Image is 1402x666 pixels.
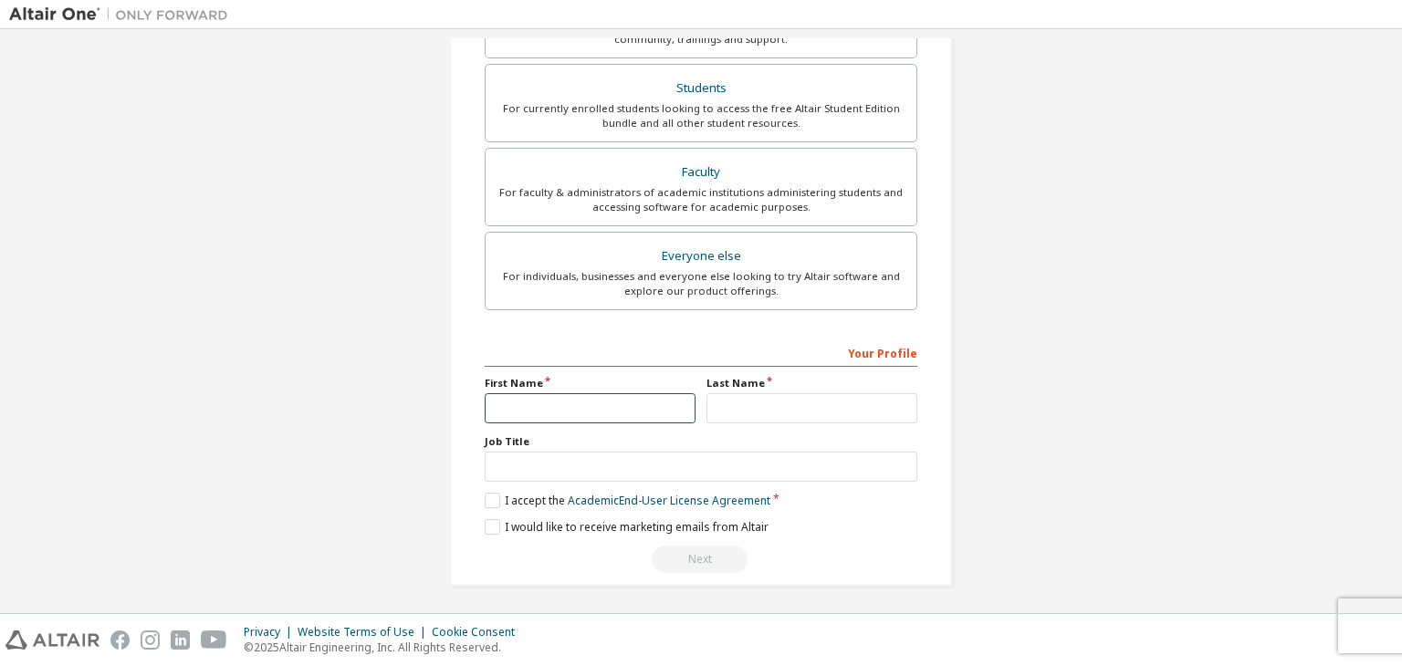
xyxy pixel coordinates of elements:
[497,101,905,130] div: For currently enrolled students looking to access the free Altair Student Edition bundle and all ...
[141,630,160,650] img: instagram.svg
[497,269,905,298] div: For individuals, businesses and everyone else looking to try Altair software and explore our prod...
[497,244,905,269] div: Everyone else
[485,546,917,573] div: Read and acccept EULA to continue
[497,160,905,185] div: Faculty
[706,376,917,390] label: Last Name
[110,630,130,650] img: facebook.svg
[171,630,190,650] img: linkedin.svg
[201,630,227,650] img: youtube.svg
[485,493,770,508] label: I accept the
[485,376,696,390] label: First Name
[298,625,432,640] div: Website Terms of Use
[432,625,526,640] div: Cookie Consent
[485,519,769,535] label: I would like to receive marketing emails from Altair
[244,625,298,640] div: Privacy
[9,5,237,24] img: Altair One
[485,338,917,367] div: Your Profile
[485,434,917,449] label: Job Title
[244,640,526,655] p: © 2025 Altair Engineering, Inc. All Rights Reserved.
[497,76,905,101] div: Students
[497,185,905,214] div: For faculty & administrators of academic institutions administering students and accessing softwa...
[568,493,770,508] a: Academic End-User License Agreement
[5,630,99,650] img: altair_logo.svg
